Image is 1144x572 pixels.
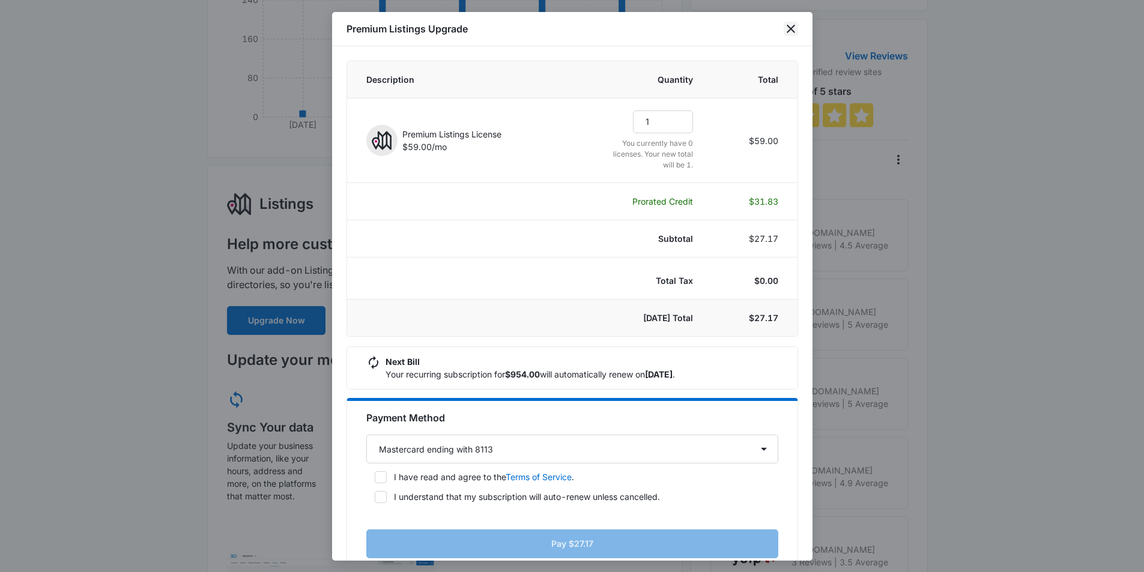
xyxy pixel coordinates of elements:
p: Total Tax [602,274,693,287]
a: Terms of Service [506,472,572,482]
p: You currently have 0 licenses. Your new total will be 1. [607,138,693,170]
td: $27.17 [707,220,797,257]
td: $59.00 [707,98,797,183]
strong: [DATE] [645,369,673,379]
p: Subtotal [602,232,693,245]
p: Premium Listings License [402,128,501,140]
img: Premium Listings License [372,130,392,151]
p: $27.17 [722,312,778,324]
p: I understand that my subscription will auto-renew unless cancelled. [394,490,660,503]
span: Description [366,73,573,86]
h1: Premium Listings Upgrade [347,22,468,36]
p: $0.00 [722,274,778,287]
h2: Payment Method [366,411,778,425]
p: $31.83 [722,195,778,208]
p: I have read and agree to the . [394,471,574,483]
span: Quantity [602,73,693,86]
p: Next Bill [386,355,778,368]
span: Total [722,73,778,86]
button: close [784,22,798,36]
p: $59.00/mo [402,140,501,153]
strong: $954.00 [505,369,540,379]
p: Prorated Credit [602,195,693,208]
p: [DATE] Total [602,312,693,324]
p: Your recurring subscription for will automatically renew on . [386,368,778,381]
